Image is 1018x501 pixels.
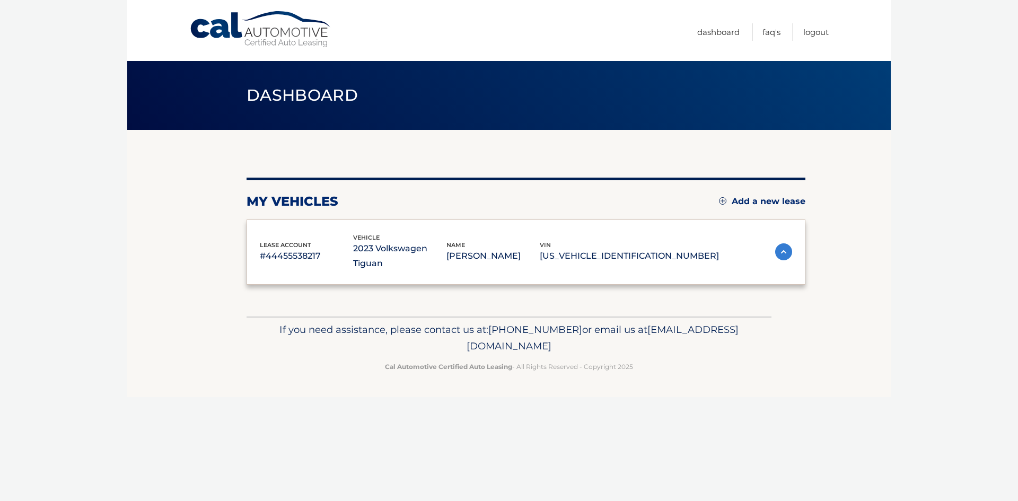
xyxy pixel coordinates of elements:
strong: Cal Automotive Certified Auto Leasing [385,363,512,371]
p: 2023 Volkswagen Tiguan [353,241,446,271]
p: [PERSON_NAME] [446,249,540,263]
img: accordion-active.svg [775,243,792,260]
p: - All Rights Reserved - Copyright 2025 [253,361,765,372]
p: [US_VEHICLE_IDENTIFICATION_NUMBER] [540,249,719,263]
span: vehicle [353,234,380,241]
h2: my vehicles [247,194,338,209]
span: Dashboard [247,85,358,105]
a: Logout [803,23,829,41]
img: add.svg [719,197,726,205]
span: vin [540,241,551,249]
span: lease account [260,241,311,249]
a: Dashboard [697,23,740,41]
a: Add a new lease [719,196,805,207]
span: [PHONE_NUMBER] [488,323,582,336]
span: name [446,241,465,249]
p: If you need assistance, please contact us at: or email us at [253,321,765,355]
a: FAQ's [762,23,780,41]
a: Cal Automotive [189,11,332,48]
p: #44455538217 [260,249,353,263]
